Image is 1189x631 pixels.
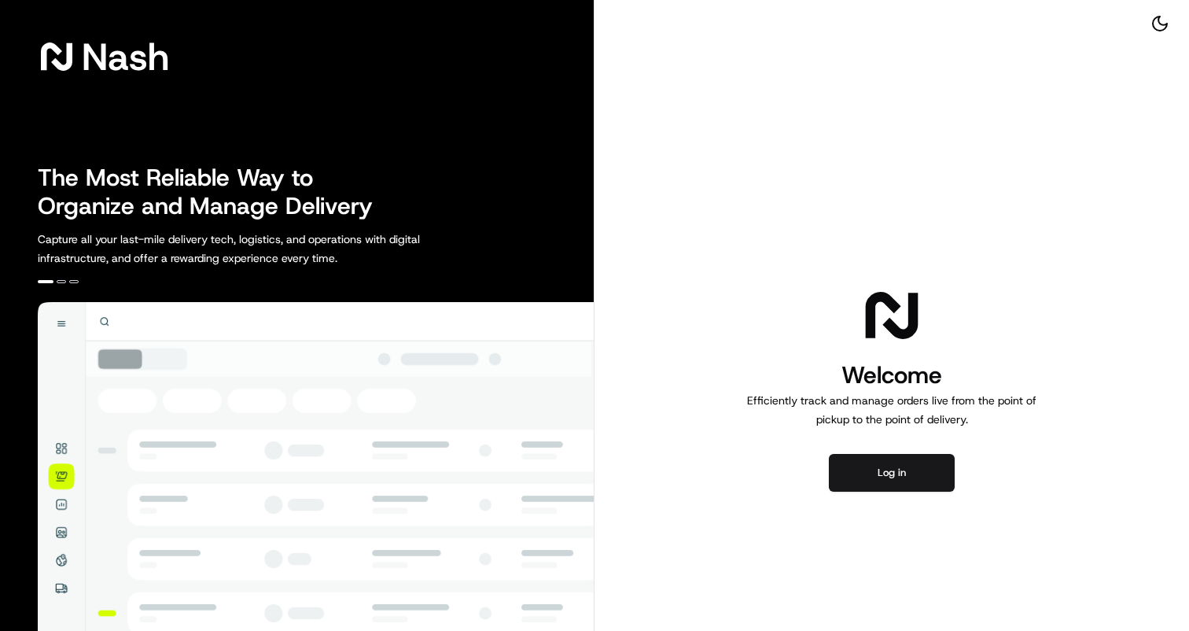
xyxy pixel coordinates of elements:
h1: Welcome [741,360,1043,391]
p: Efficiently track and manage orders live from the point of pickup to the point of delivery. [741,391,1043,429]
p: Capture all your last-mile delivery tech, logistics, and operations with digital infrastructure, ... [38,230,491,268]
span: Nash [82,41,169,72]
h2: The Most Reliable Way to Organize and Manage Delivery [38,164,390,220]
button: Log in [829,454,955,492]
